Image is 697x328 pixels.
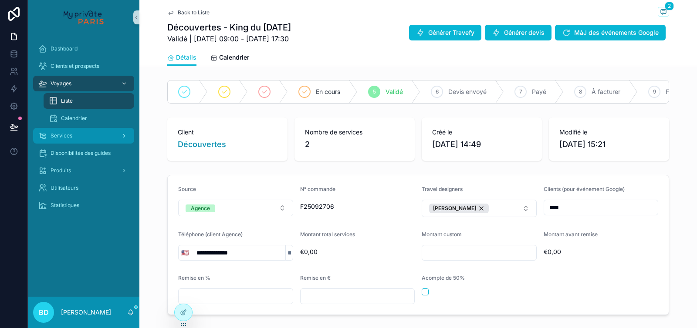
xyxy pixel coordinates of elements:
[33,41,134,57] a: Dashboard
[61,308,111,317] p: [PERSON_NAME]
[448,87,487,96] span: Devis envoyé
[559,128,659,137] span: Modifié le
[33,163,134,178] a: Produits
[300,202,415,211] span: F25092706
[191,204,210,212] div: Agence
[51,167,71,174] span: Produits
[44,93,134,109] a: Liste
[167,50,196,66] a: Détails
[429,204,489,213] button: Unselect 2
[422,274,465,281] span: Acompte de 50%
[300,248,415,256] span: €0,00
[592,87,620,96] span: À facturer
[176,53,196,62] span: Détails
[653,88,656,95] span: 9
[179,245,191,261] button: Select Button
[432,128,531,137] span: Créé le
[532,87,546,96] span: Payé
[44,110,134,126] a: Calendrier
[373,88,376,95] span: 5
[316,87,340,96] span: En cours
[422,186,463,192] span: Travel designers
[39,307,49,318] span: BD
[33,145,134,161] a: Disponibilités des guides
[33,58,134,74] a: Clients et prospects
[178,274,210,281] span: Remise en %
[305,138,404,151] span: 2
[300,186,335,192] span: N° commande
[178,128,277,137] span: Client
[559,138,659,151] span: [DATE] 15:21
[300,231,355,238] span: Montant total services
[33,128,134,144] a: Services
[33,76,134,91] a: Voyages
[666,87,687,96] span: Facturé
[51,45,78,52] span: Dashboard
[409,25,481,40] button: Générer Travefy
[544,186,625,192] span: Clients (pour événement Google)
[386,87,403,96] span: Validé
[178,200,293,216] button: Select Button
[300,274,331,281] span: Remise en €
[428,28,474,37] span: Générer Travefy
[61,97,73,104] span: Liste
[51,132,72,139] span: Services
[485,25,552,40] button: Générer devis
[544,248,659,256] span: €0,00
[422,231,462,238] span: Montant custom
[305,128,404,137] span: Nombre de services
[574,28,659,37] span: MàJ des événements Google
[178,186,196,192] span: Source
[51,184,78,191] span: Utilisateurs
[210,50,249,67] a: Calendrier
[519,88,522,95] span: 7
[178,231,243,238] span: Téléphone (client Agence)
[167,33,291,44] span: Validé | [DATE] 09:00 - [DATE] 17:30
[433,205,476,212] span: [PERSON_NAME]
[178,138,226,151] a: Découvertes
[422,200,537,217] button: Select Button
[178,9,210,16] span: Back to Liste
[61,115,87,122] span: Calendrier
[167,21,291,33] h1: Découvertes - King du [DATE]
[432,138,531,151] span: [DATE] 14:49
[28,35,139,224] div: scrollable content
[33,197,134,213] a: Statistiques
[658,7,669,18] button: 2
[51,63,99,70] span: Clients et prospects
[219,53,249,62] span: Calendrier
[167,9,210,16] a: Back to Liste
[579,88,582,95] span: 8
[64,10,103,24] img: App logo
[181,248,189,257] span: 🇺🇸
[504,28,545,37] span: Générer devis
[665,2,674,10] span: 2
[33,180,134,196] a: Utilisateurs
[51,202,79,209] span: Statistiques
[51,150,111,157] span: Disponibilités des guides
[544,231,598,238] span: Montant avant remise
[436,88,439,95] span: 6
[555,25,666,40] button: MàJ des événements Google
[51,80,71,87] span: Voyages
